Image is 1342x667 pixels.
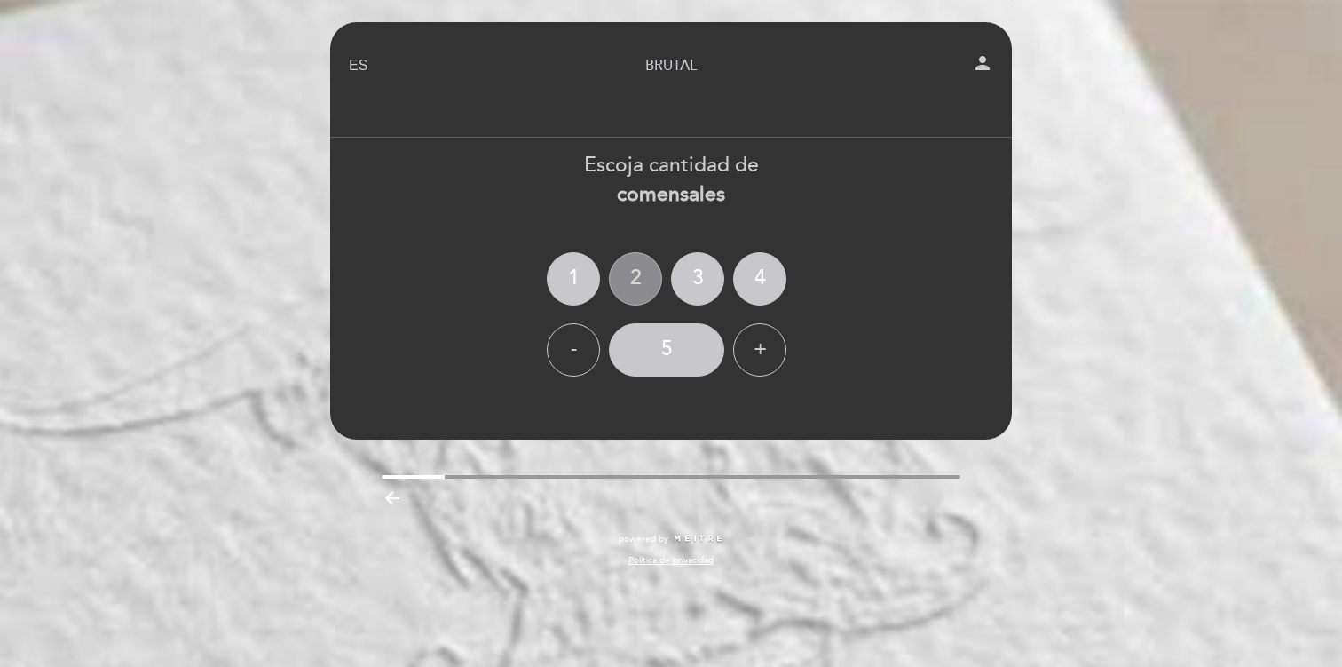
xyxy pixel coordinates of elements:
div: 1 [547,252,600,306]
a: powered by [619,533,723,545]
div: 4 [733,252,786,306]
div: 5 [609,323,724,377]
a: Política de privacidad [628,554,714,567]
div: Escoja cantidad de [329,151,1013,210]
b: comensales [617,182,725,207]
div: 3 [671,252,724,306]
div: - [547,323,600,377]
img: MEITRE [673,535,723,544]
button: person [972,52,993,80]
span: powered by [619,533,668,545]
a: Brutal [560,56,782,76]
div: + [733,323,786,377]
i: arrow_backward [382,488,403,509]
i: person [972,52,993,74]
div: 2 [609,252,662,306]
